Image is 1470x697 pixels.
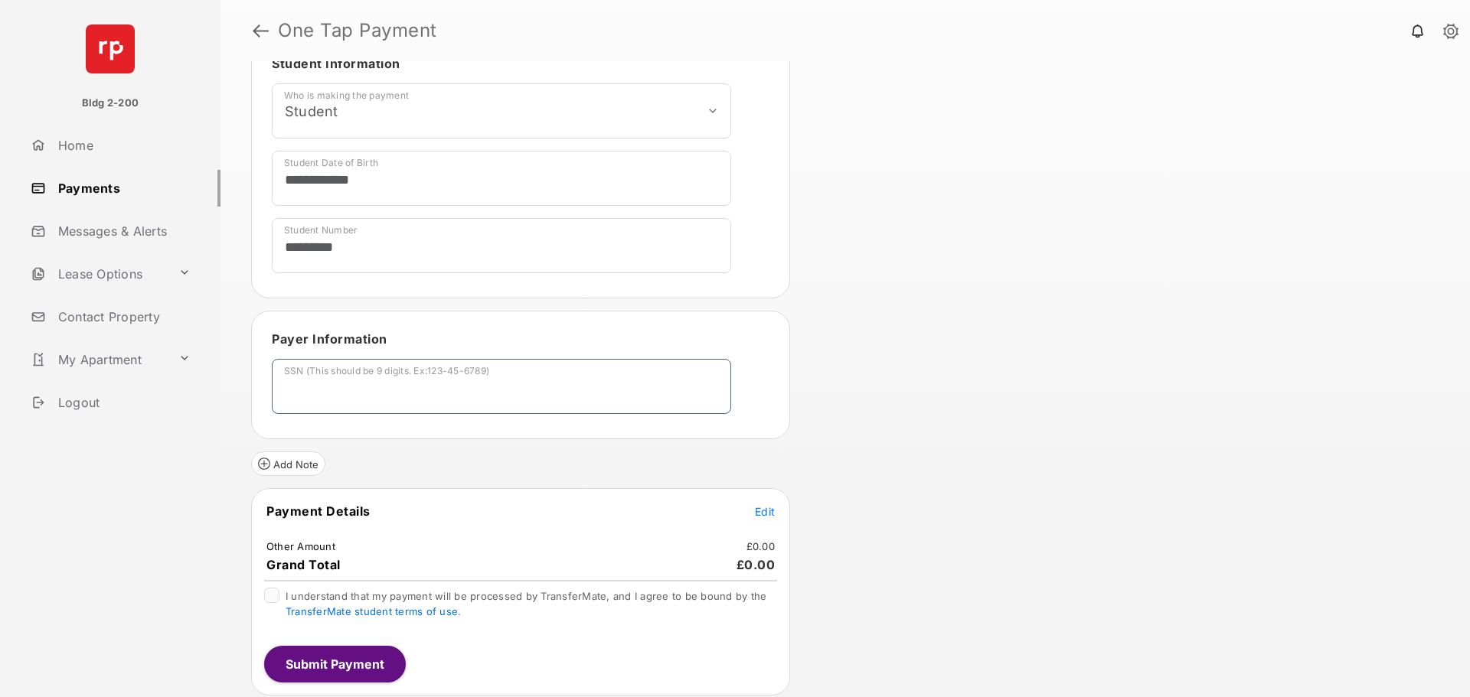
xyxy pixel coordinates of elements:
[82,96,139,111] p: Bldg 2-200
[755,505,775,518] span: Edit
[266,539,336,553] td: Other Amount
[86,24,135,73] img: svg+xml;base64,PHN2ZyB4bWxucz0iaHR0cDovL3d3dy53My5vcmcvMjAwMC9zdmciIHdpZHRoPSI2NCIgaGVpZ2h0PSI2NC...
[24,298,220,335] a: Contact Property
[251,451,325,476] button: Add Note
[286,605,461,617] a: TransferMate student terms of use.
[266,503,371,519] span: Payment Details
[24,384,220,421] a: Logout
[272,331,387,347] span: Payer Information
[24,341,172,378] a: My Apartment
[278,21,437,40] strong: One Tap Payment
[286,590,766,617] span: I understand that my payment will be processed by TransferMate, and I agree to be bound by the
[24,213,220,249] a: Messages & Alerts
[746,539,776,553] td: £0.00
[737,557,776,572] span: £0.00
[264,646,406,682] button: Submit Payment
[24,127,220,164] a: Home
[24,170,220,207] a: Payments
[272,56,400,71] span: Student Information
[24,256,172,292] a: Lease Options
[266,557,341,572] span: Grand Total
[755,503,775,519] button: Edit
